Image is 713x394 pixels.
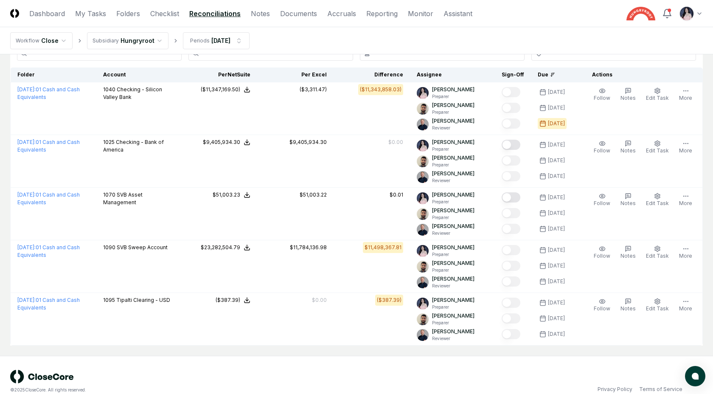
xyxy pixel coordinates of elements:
[677,191,694,209] button: More
[432,312,474,320] p: [PERSON_NAME]
[327,8,356,19] a: Accruals
[11,68,96,82] th: Folder
[548,209,565,217] div: [DATE]
[390,191,403,199] div: $0.01
[444,8,472,19] a: Assistant
[181,68,257,82] th: Per NetSuite
[646,147,669,154] span: Edit Task
[417,155,429,167] img: d09822cc-9b6d-4858-8d66-9570c114c672_214030b4-299a-48fd-ad93-fc7c7aef54c6.png
[548,172,565,180] div: [DATE]
[548,262,565,270] div: [DATE]
[417,298,429,310] img: ACg8ocK1rwy8eqCe8mfIxWeyxIbp_9IQcG1JX1XyIUBvatxmYFCosBjk=s96-c
[432,146,474,152] p: Preparer
[17,191,36,198] span: [DATE] :
[548,225,565,233] div: [DATE]
[495,68,531,82] th: Sign-Off
[377,296,401,304] div: ($387.39)
[620,200,636,206] span: Notes
[502,192,520,203] button: Mark complete
[417,140,429,152] img: ACg8ocK1rwy8eqCe8mfIxWeyxIbp_9IQcG1JX1XyIUBvatxmYFCosBjk=s96-c
[432,191,474,199] p: [PERSON_NAME]
[216,296,240,304] div: ($387.39)
[502,261,520,271] button: Mark complete
[620,147,636,154] span: Notes
[432,86,474,93] p: [PERSON_NAME]
[548,299,565,307] div: [DATE]
[502,245,520,255] button: Mark complete
[619,138,637,156] button: Notes
[300,191,327,199] div: $51,003.22
[103,244,115,250] span: 1090
[17,244,36,250] span: [DATE] :
[548,157,565,164] div: [DATE]
[17,86,36,93] span: [DATE] :
[211,36,230,45] div: [DATE]
[417,313,429,325] img: d09822cc-9b6d-4858-8d66-9570c114c672_214030b4-299a-48fd-ad93-fc7c7aef54c6.png
[432,117,474,125] p: [PERSON_NAME]
[432,199,474,205] p: Preparer
[29,8,65,19] a: Dashboard
[644,191,671,209] button: Edit Task
[432,251,474,258] p: Preparer
[190,37,210,45] div: Periods
[300,86,327,93] div: ($3,311.47)
[502,298,520,308] button: Mark complete
[432,154,474,162] p: [PERSON_NAME]
[619,244,637,262] button: Notes
[644,86,671,104] button: Edit Task
[16,37,39,45] div: Workflow
[646,253,669,259] span: Edit Task
[677,296,694,314] button: More
[432,162,474,168] p: Preparer
[680,7,693,20] img: ACg8ocK1rwy8eqCe8mfIxWeyxIbp_9IQcG1JX1XyIUBvatxmYFCosBjk=s96-c
[432,214,474,221] p: Preparer
[432,320,474,326] p: Preparer
[17,191,80,205] a: [DATE]:01 Cash and Cash Equivalents
[432,207,474,214] p: [PERSON_NAME]
[213,191,240,199] div: $51,003.23
[103,139,164,153] span: Checking - Bank of America
[410,68,495,82] th: Assignee
[502,313,520,324] button: Mark complete
[417,224,429,236] img: ACg8ocLvq7MjQV6RZF1_Z8o96cGG_vCwfvrLdMx8PuJaibycWA8ZaAE=s96-c
[103,86,115,93] span: 1040
[417,118,429,130] img: ACg8ocLvq7MjQV6RZF1_Z8o96cGG_vCwfvrLdMx8PuJaibycWA8ZaAE=s96-c
[432,335,474,342] p: Reviewer
[548,194,565,201] div: [DATE]
[189,8,241,19] a: Reconciliations
[408,8,433,19] a: Monitor
[646,95,669,101] span: Edit Task
[365,244,401,251] div: $11,498,367.81
[677,86,694,104] button: More
[417,208,429,220] img: d09822cc-9b6d-4858-8d66-9570c114c672_214030b4-299a-48fd-ad93-fc7c7aef54c6.png
[502,155,520,166] button: Mark complete
[619,86,637,104] button: Notes
[592,86,612,104] button: Follow
[116,8,140,19] a: Folders
[585,71,696,79] div: Actions
[592,191,612,209] button: Follow
[417,87,429,99] img: ACg8ocK1rwy8eqCe8mfIxWeyxIbp_9IQcG1JX1XyIUBvatxmYFCosBjk=s96-c
[592,296,612,314] button: Follow
[17,244,80,258] a: [DATE]:01 Cash and Cash Equivalents
[360,86,401,93] div: ($11,343,858.03)
[432,93,474,100] p: Preparer
[548,246,565,254] div: [DATE]
[432,275,474,283] p: [PERSON_NAME]
[17,297,36,303] span: [DATE] :
[289,138,327,146] div: $9,405,934.30
[644,244,671,262] button: Edit Task
[201,244,250,251] button: $23,282,504.79
[548,104,565,112] div: [DATE]
[548,88,565,96] div: [DATE]
[103,191,115,198] span: 1070
[644,138,671,156] button: Edit Task
[334,68,410,82] th: Difference
[620,305,636,312] span: Notes
[432,328,474,335] p: [PERSON_NAME]
[417,103,429,115] img: d09822cc-9b6d-4858-8d66-9570c114c672_214030b4-299a-48fd-ad93-fc7c7aef54c6.png
[417,171,429,183] img: ACg8ocLvq7MjQV6RZF1_Z8o96cGG_vCwfvrLdMx8PuJaibycWA8ZaAE=s96-c
[620,253,636,259] span: Notes
[592,244,612,262] button: Follow
[417,261,429,273] img: d09822cc-9b6d-4858-8d66-9570c114c672_214030b4-299a-48fd-ad93-fc7c7aef54c6.png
